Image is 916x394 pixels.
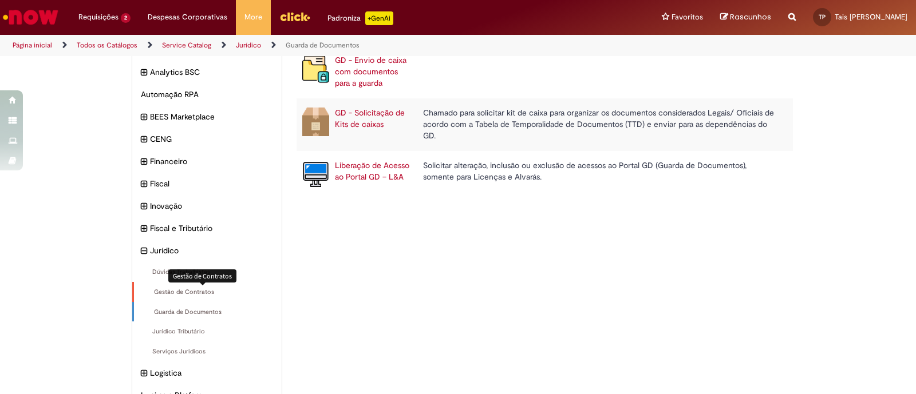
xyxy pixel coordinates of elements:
span: Requisições [78,11,119,23]
div: Automação RPA [132,83,282,106]
tr: GD - Envio de caixa com documentos para a guarda GD - Envio de caixa com documentos para a guarda [297,46,793,98]
span: Fiscal [150,178,273,189]
i: expandir categoria BEES Marketplace [141,111,147,124]
span: More [244,11,262,23]
span: 2 [121,13,131,23]
img: ServiceNow [1,6,60,29]
div: expandir categoria Analytics BSC Analytics BSC [132,61,282,83]
span: Rascunhos [730,11,771,22]
td: Chamado para solicitar kit de caixa para organizar os documentos considerados Legais/ Oficiais de... [417,98,781,151]
span: Financeiro [150,156,273,167]
div: Padroniza [327,11,393,25]
span: Dúvidas Trabalhistas [141,268,273,277]
span: BEES Marketplace [150,111,273,122]
div: Guarda de Documentos [132,302,282,323]
div: expandir categoria Fiscal e Tributário Fiscal e Tributário [132,217,282,240]
i: expandir categoria CENG [141,133,147,146]
i: expandir categoria Analytics BSC [141,66,147,79]
tr: Liberação de Acesso ao Portal GD – L&A Liberação de Acesso ao Portal GD – L&A Solicitar alteração... [297,151,793,204]
a: GD - Solicitação de Kits de caixas [335,108,405,129]
span: TP [819,13,826,21]
div: expandir categoria Fiscal Fiscal [132,172,282,195]
div: Gestão de Contratos [168,269,236,282]
ul: Jurídico subcategorias [132,262,282,362]
span: Guarda de Documentos [143,308,273,317]
i: recolher categoria Jurídico [141,245,147,257]
div: expandir categoria BEES Marketplace BEES Marketplace [132,105,282,128]
div: expandir categoria Logistica Logistica [132,361,282,384]
div: Serviços Juridicos [132,341,282,362]
span: Jurídico Tributário [141,327,273,336]
img: GD - Solicitação de Kits de caixas [302,108,329,136]
span: Fiscal e Tributário [150,222,273,234]
img: GD - Envio de caixa com documentos para a guarda [302,55,329,83]
span: CENG [150,133,273,145]
div: Jurídico Tributário [132,321,282,342]
ul: Trilhas de página [9,35,602,56]
span: Jurídico [150,245,273,256]
span: Gestão de Contratos [143,288,273,297]
i: expandir categoria Fiscal [141,178,147,190]
i: expandir categoria Financeiro [141,156,147,168]
div: Gestão de Contratos [132,282,282,303]
span: Inovação [150,200,273,212]
a: Página inicial [13,41,52,50]
span: Serviços Juridicos [141,347,273,356]
p: +GenAi [365,11,393,25]
span: Automação RPA [141,89,273,100]
div: expandir categoria Financeiro Financeiro [132,150,282,173]
a: Liberação de Acesso ao Portal GD – L&A [335,160,409,182]
span: Favoritos [672,11,703,23]
a: Service Catalog [162,41,211,50]
img: Liberação de Acesso ao Portal GD – L&A [302,160,329,189]
div: expandir categoria CENG CENG [132,128,282,150]
div: Dúvidas Trabalhistas [132,262,282,282]
i: expandir categoria Fiscal e Tributário [141,222,147,235]
td: Solicitar alteração, inclusão ou exclusão de acessos ao Portal GD (Guarda de Documentos), somente... [417,151,781,204]
div: expandir categoria Inovação Inovação [132,194,282,217]
span: Despesas Corporativas [148,11,227,23]
img: click_logo_yellow_360x200.png [279,8,310,25]
span: Tais [PERSON_NAME] [835,12,907,22]
a: Jurídico [236,41,261,50]
i: expandir categoria Inovação [141,200,147,213]
a: Rascunhos [720,12,771,23]
a: GD - Envio de caixa com documentos para a guarda [335,55,406,88]
span: Logistica [150,367,273,379]
i: expandir categoria Logistica [141,367,147,380]
div: recolher categoria Jurídico Jurídico [132,239,282,262]
tr: GD - Solicitação de Kits de caixas GD - Solicitação de Kits de caixas Chamado para solicitar kit ... [297,98,793,151]
span: Analytics BSC [150,66,273,78]
a: Todos os Catálogos [77,41,137,50]
a: Guarda de Documentos [286,41,360,50]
